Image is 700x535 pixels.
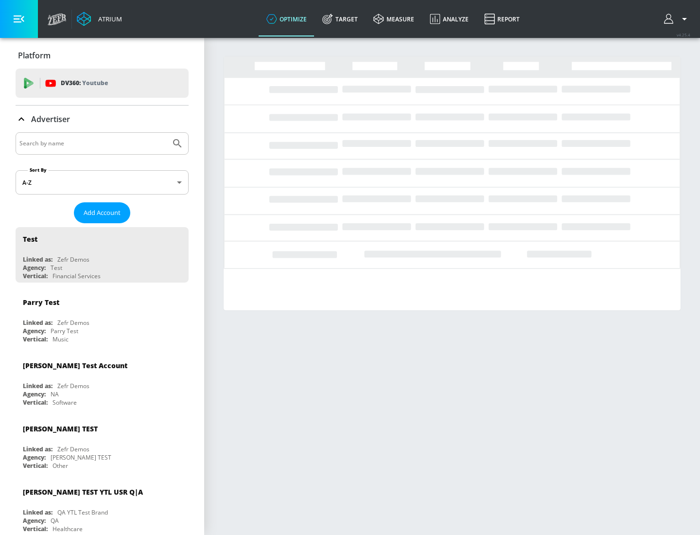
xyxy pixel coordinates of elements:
div: [PERSON_NAME] Test AccountLinked as:Zefr DemosAgency:NAVertical:Software [16,354,189,409]
a: Atrium [77,12,122,26]
div: QA [51,517,59,525]
div: Linked as: [23,319,52,327]
div: Linked as: [23,445,52,453]
div: Test [51,264,62,272]
div: [PERSON_NAME] TEST [51,453,111,462]
div: Agency: [23,327,46,335]
p: DV360: [61,78,108,89]
div: Linked as: [23,382,52,390]
div: Healthcare [52,525,83,533]
div: [PERSON_NAME] TEST [23,424,98,433]
div: Linked as: [23,255,52,264]
div: Parry TestLinked as:Zefr DemosAgency:Parry TestVertical:Music [16,290,189,346]
div: Agency: [23,264,46,272]
div: TestLinked as:Zefr DemosAgency:TestVertical:Financial Services [16,227,189,283]
div: Linked as: [23,508,52,517]
div: [PERSON_NAME] Test Account [23,361,127,370]
div: Zefr Demos [57,445,89,453]
div: Parry Test [23,298,59,307]
button: Add Account [74,202,130,223]
div: Zefr Demos [57,255,89,264]
div: Zefr Demos [57,382,89,390]
div: Financial Services [52,272,101,280]
div: Vertical: [23,272,48,280]
p: Youtube [82,78,108,88]
a: Target [315,1,366,36]
a: optimize [259,1,315,36]
a: Analyze [422,1,476,36]
div: Vertical: [23,462,48,470]
div: QA YTL Test Brand [57,508,108,517]
div: Vertical: [23,525,48,533]
div: Music [52,335,69,343]
div: Vertical: [23,335,48,343]
div: [PERSON_NAME] TEST YTL USR Q|A [23,487,143,497]
span: Add Account [84,207,121,218]
div: A-Z [16,170,189,195]
div: Parry Test [51,327,78,335]
div: [PERSON_NAME] TESTLinked as:Zefr DemosAgency:[PERSON_NAME] TESTVertical:Other [16,417,189,472]
div: Agency: [23,453,46,462]
div: DV360: Youtube [16,69,189,98]
div: Software [52,398,77,407]
div: Vertical: [23,398,48,407]
div: Advertiser [16,106,189,133]
div: Zefr Demos [57,319,89,327]
a: Report [476,1,527,36]
div: NA [51,390,59,398]
div: Atrium [94,15,122,23]
div: Test [23,234,37,244]
input: Search by name [19,137,167,150]
span: v 4.25.4 [677,32,690,37]
div: Agency: [23,517,46,525]
div: Other [52,462,68,470]
label: Sort By [28,167,49,173]
div: Agency: [23,390,46,398]
p: Platform [18,50,51,61]
a: measure [366,1,422,36]
p: Advertiser [31,114,70,125]
div: Platform [16,42,189,69]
